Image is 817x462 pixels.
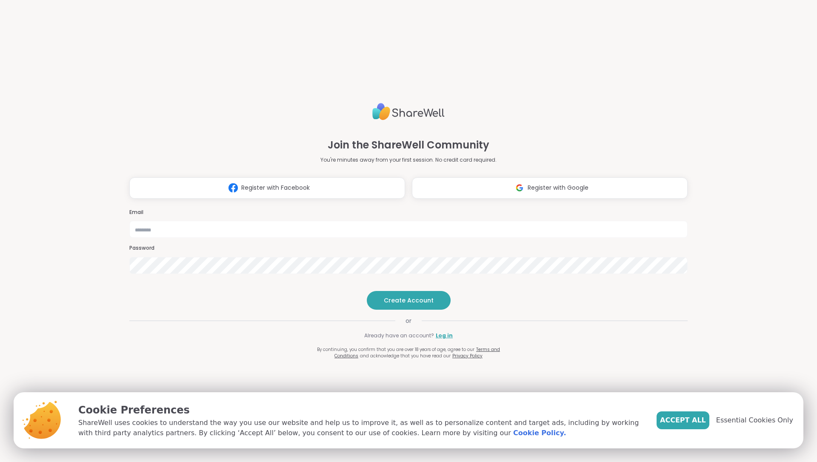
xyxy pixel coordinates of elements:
[328,137,489,153] h1: Join the ShareWell Community
[364,332,434,339] span: Already have an account?
[511,180,528,196] img: ShareWell Logomark
[513,428,566,438] a: Cookie Policy.
[360,353,451,359] span: and acknowledge that you have read our
[78,418,643,438] p: ShareWell uses cookies to understand the way you use our website and help us to improve it, as we...
[320,156,497,164] p: You're minutes away from your first session. No credit card required.
[528,183,588,192] span: Register with Google
[367,291,451,310] button: Create Account
[241,183,310,192] span: Register with Facebook
[660,415,706,425] span: Accept All
[716,415,793,425] span: Essential Cookies Only
[412,177,688,199] button: Register with Google
[129,177,405,199] button: Register with Facebook
[334,346,500,359] a: Terms and Conditions
[129,245,688,252] h3: Password
[372,100,445,124] img: ShareWell Logo
[436,332,453,339] a: Log in
[317,346,474,353] span: By continuing, you confirm that you are over 18 years of age, agree to our
[129,209,688,216] h3: Email
[384,296,434,305] span: Create Account
[395,317,422,325] span: or
[452,353,483,359] a: Privacy Policy
[225,180,241,196] img: ShareWell Logomark
[657,411,709,429] button: Accept All
[78,402,643,418] p: Cookie Preferences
